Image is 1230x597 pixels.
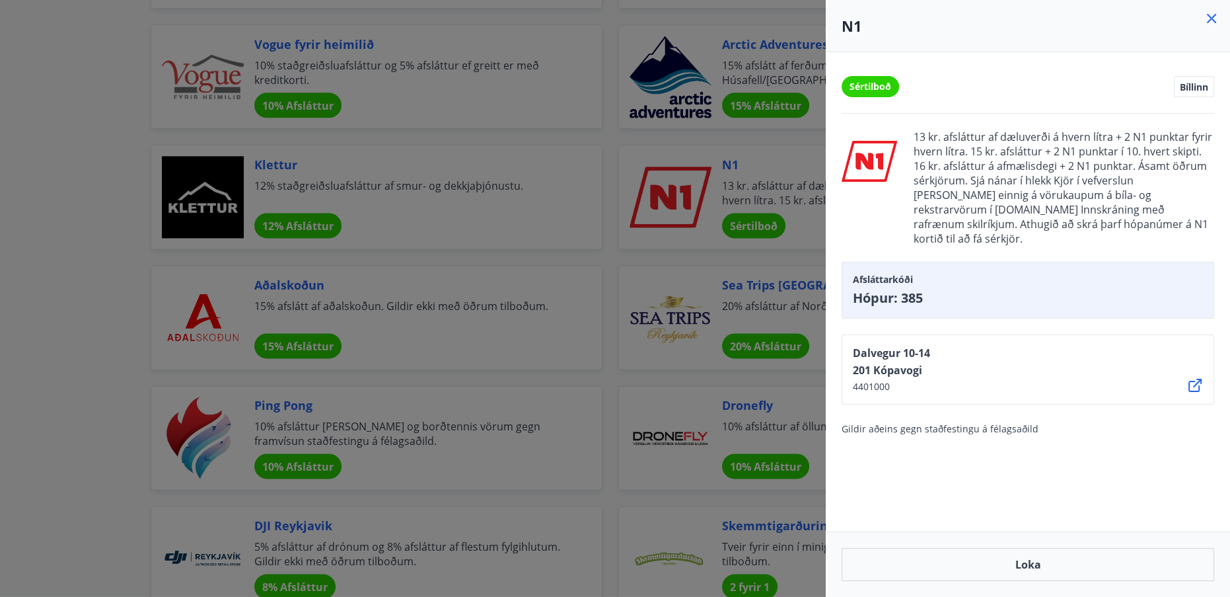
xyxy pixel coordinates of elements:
button: Loka [842,548,1214,581]
span: Hópur: 385 [853,289,1203,307]
span: Sértilboð [850,80,891,93]
h4: N1 [842,16,1214,36]
span: Afsláttarkóði [853,273,1203,286]
span: 201 Kópavogi [853,363,930,378]
span: Gildir aðeins gegn staðfestingu á félagsaðild [842,422,1038,435]
span: Dalvegur 10-14 [853,346,930,360]
span: 13 kr. afsláttur af dæluverði á hvern lítra + 2 N1 punktar fyrir hvern lítra. 15 kr. afsláttur + ... [913,130,1214,246]
span: Bíllinn [1180,81,1208,93]
span: 4401000 [853,380,930,393]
